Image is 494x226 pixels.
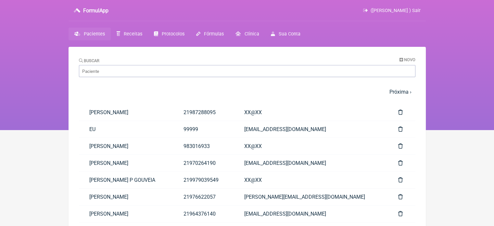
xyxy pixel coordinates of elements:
a: 219979039549 [173,172,234,188]
a: Pacientes [69,28,111,40]
a: 21987288095 [173,104,234,121]
a: 21964376140 [173,206,234,222]
span: Pacientes [84,31,105,37]
a: [EMAIL_ADDRESS][DOMAIN_NAME] [234,121,388,138]
span: Fórmulas [204,31,224,37]
a: EU [79,121,173,138]
span: ([PERSON_NAME] ) Sair [371,8,421,13]
a: 99999 [173,121,234,138]
a: 21976622057 [173,189,234,205]
a: [PERSON_NAME] [79,155,173,171]
a: Clínica [230,28,265,40]
a: 983016933 [173,138,234,154]
h3: FormulApp [83,7,108,14]
a: [PERSON_NAME] [79,189,173,205]
a: Receitas [111,28,148,40]
a: XX@XX [234,104,388,121]
a: ([PERSON_NAME] ) Sair [363,8,420,13]
span: Novo [404,57,415,62]
a: [PERSON_NAME] P GOUVEIA [79,172,173,188]
a: [EMAIL_ADDRESS][DOMAIN_NAME] [234,206,388,222]
a: XX@XX [234,138,388,154]
a: 21970264190 [173,155,234,171]
a: Fórmulas [190,28,230,40]
a: [EMAIL_ADDRESS][DOMAIN_NAME] [234,155,388,171]
span: Clínica [244,31,259,37]
span: Receitas [124,31,142,37]
a: Próxima › [389,89,412,95]
a: Sua Conta [265,28,306,40]
a: [PERSON_NAME] [79,206,173,222]
a: Novo [399,57,415,62]
nav: pager [79,85,415,99]
a: [PERSON_NAME][EMAIL_ADDRESS][DOMAIN_NAME] [234,189,388,205]
span: Sua Conta [279,31,300,37]
label: Buscar [79,58,100,63]
a: XX@XX [234,172,388,188]
span: Protocolos [162,31,184,37]
input: Paciente [79,65,415,77]
a: Protocolos [148,28,190,40]
a: [PERSON_NAME] [79,104,173,121]
a: [PERSON_NAME] [79,138,173,154]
